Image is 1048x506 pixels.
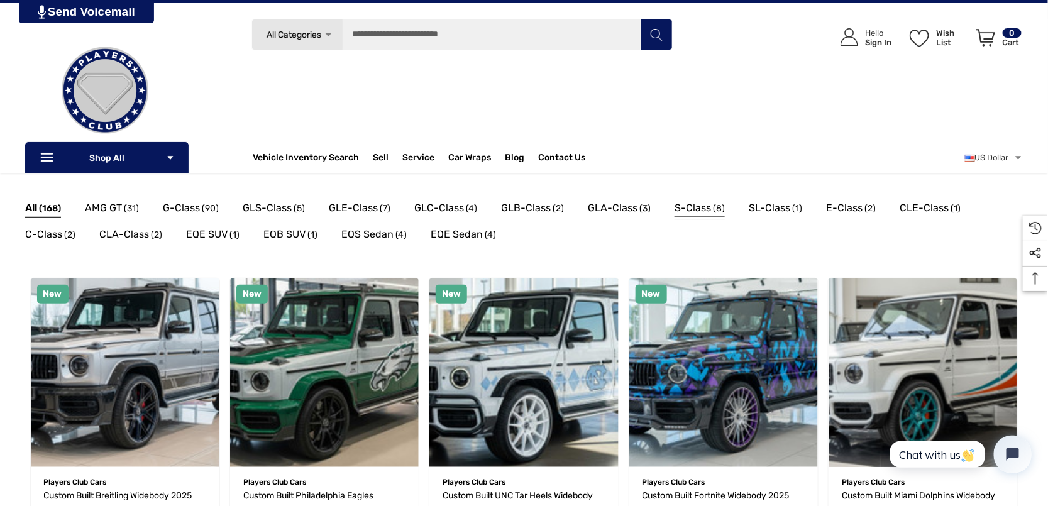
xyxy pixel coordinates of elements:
span: Sell [373,152,389,166]
span: New [442,289,461,299]
span: AMG GT [85,200,122,216]
a: Sell [373,145,403,170]
span: New [642,289,661,299]
span: GLB-Class [501,200,551,216]
button: Search [641,19,672,50]
a: Custom Built Breitling Widebody 2025 Mercedes-Benz G63 AMG by Players Club Cars | REF G63A0903202... [31,278,219,467]
span: EQB SUV [263,226,306,243]
img: For Sale: Custom Built UNC Tar Heels Widebody 2025 Mercedes-Benz G63 AMG by Players Club Cars | R... [429,278,618,467]
a: Button Go To Sub Category EQE SUV [186,226,240,246]
svg: Icon Arrow Down [166,153,175,162]
a: Custom Built UNC Tar Heels Widebody 2025 Mercedes-Benz G63 AMG by Players Club Cars | REF G63A090... [429,278,618,467]
span: All Categories [267,30,321,40]
a: Button Go To Sub Category GLB-Class [501,200,564,220]
span: SL-Class [749,200,790,216]
span: (90) [202,201,219,217]
span: (1) [307,227,317,243]
svg: Icon Line [39,151,58,165]
span: E-Class [826,200,863,216]
a: All Categories Icon Arrow Down Icon Arrow Up [251,19,343,50]
a: Button Go To Sub Category GLA-Class [588,200,651,220]
span: New [243,289,262,299]
a: Wish List Wish List [904,16,971,59]
span: (4) [395,227,407,243]
span: (1) [229,227,240,243]
span: (168) [39,201,61,217]
a: USD [965,145,1023,170]
span: (2) [864,201,876,217]
span: (7) [380,201,390,217]
svg: Icon User Account [841,28,858,46]
img: Custom Built Breitling Widebody 2025 Mercedes-Benz G63 AMG by Players Club Cars | REF G63A0903202502 [31,278,219,467]
img: PjwhLS0gR2VuZXJhdG9yOiBHcmF2aXQuaW8gLS0+PHN2ZyB4bWxucz0iaHR0cDovL3d3dy53My5vcmcvMjAwMC9zdmciIHhtb... [38,5,46,19]
img: For Sale: Custom Built Miami Dolphins Widebody 2025 Mercedes-Benz G63 AMG by Players Club Cars | ... [829,278,1017,467]
span: Blog [505,152,525,166]
a: Car Wraps [449,145,505,170]
a: Button Go To Sub Category E-Class [826,200,876,220]
a: Button Go To Sub Category S-Class [675,200,725,220]
a: Button Go To Sub Category CLE-Class [900,200,961,220]
span: (1) [951,201,961,217]
span: GLC-Class [414,200,464,216]
span: GLA-Class [588,200,637,216]
span: All [25,200,37,216]
a: Button Go To Sub Category GLS-Class [243,200,305,220]
span: EQS Sedan [341,226,394,243]
p: Shop All [25,142,189,173]
a: Button Go To Sub Category GLC-Class [414,200,477,220]
span: (2) [553,201,564,217]
p: Players Club Cars [44,474,206,490]
a: Button Go To Sub Category AMG GT [85,200,139,220]
span: (4) [485,227,496,243]
svg: Wish List [910,30,929,47]
img: For Sale: Custom Built Fortnite Widebody 2025 Mercedes-Benz G63 AMG by Players Club Cars | REF G6... [629,278,818,467]
span: Vehicle Inventory Search [253,152,360,166]
a: Cart with 0 items [971,16,1023,65]
a: Custom Built Fortnite Widebody 2025 Mercedes-Benz G63 AMG by Players Club Cars | REF G63A09012025... [629,278,818,467]
svg: Recently Viewed [1029,222,1042,234]
svg: Top [1023,272,1048,285]
svg: Icon Arrow Down [324,30,333,40]
span: GLS-Class [243,200,292,216]
span: EQE SUV [186,226,228,243]
a: Button Go To Sub Category CLA-Class [99,226,162,246]
span: GLE-Class [329,200,378,216]
span: (5) [294,201,305,217]
a: Button Go To Sub Category C-Class [25,226,75,246]
span: (4) [466,201,477,217]
a: Contact Us [539,152,586,166]
a: Button Go To Sub Category EQE Sedan [431,226,496,246]
a: Button Go To Sub Category EQB SUV [263,226,317,246]
a: Sign in [826,16,898,59]
span: (8) [713,201,725,217]
p: Wish List [936,28,969,47]
p: Players Club Cars [243,474,405,490]
a: Button Go To Sub Category GLE-Class [329,200,390,220]
p: Sign In [865,38,891,47]
a: Custom Built Philadelphia Eagles Widebody 2025 Mercedes-Benz G63 AMG by Players Club Cars | REF G... [230,278,419,467]
p: Cart [1003,38,1022,47]
span: Car Wraps [449,152,492,166]
p: Players Club Cars [443,474,605,490]
span: S-Class [675,200,711,216]
p: Players Club Cars [643,474,805,490]
iframe: Tidio Chat [876,425,1042,484]
a: Button Go To Sub Category G-Class [163,200,219,220]
span: G-Class [163,200,200,216]
span: (2) [64,227,75,243]
span: CLE-Class [900,200,949,216]
span: EQE Sedan [431,226,483,243]
svg: Social Media [1029,247,1042,260]
p: 0 [1003,28,1022,38]
img: For Sale: Custom Built Philadelphia Eagles Widebody 2025 Mercedes-Benz G63 AMG by Players Club Ca... [230,278,419,467]
a: Button Go To Sub Category SL-Class [749,200,802,220]
span: (3) [639,201,651,217]
span: CLA-Class [99,226,149,243]
a: Service [403,152,435,166]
